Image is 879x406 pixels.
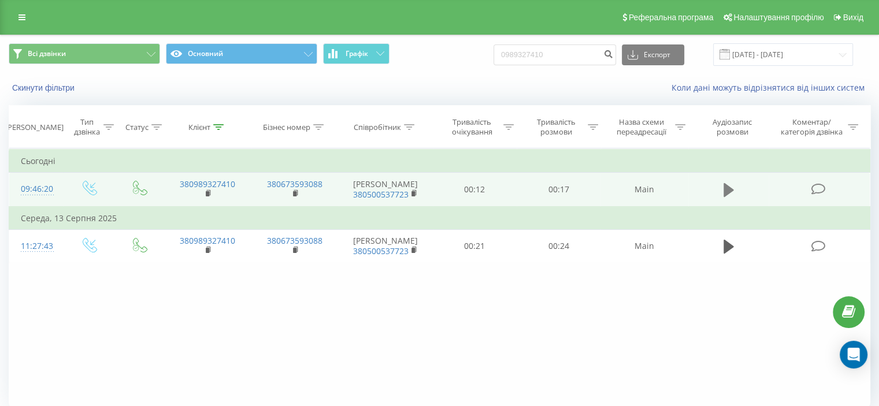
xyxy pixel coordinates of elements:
[346,50,368,58] span: Графік
[166,43,317,64] button: Основний
[5,122,64,132] div: [PERSON_NAME]
[600,173,688,207] td: Main
[125,122,149,132] div: Статус
[354,122,401,132] div: Співробітник
[180,178,235,189] a: 380989327410
[777,117,845,137] div: Коментар/категорія дзвінка
[611,117,672,137] div: Назва схеми переадресації
[73,117,100,137] div: Тип дзвінка
[188,122,210,132] div: Клієнт
[267,235,322,246] a: 380673593088
[629,13,714,22] span: Реферальна програма
[672,82,870,93] a: Коли дані можуть відрізнятися вiд інших систем
[843,13,863,22] span: Вихід
[443,117,501,137] div: Тривалість очікування
[9,83,80,93] button: Скинути фільтри
[353,189,409,200] a: 380500537723
[840,341,867,368] div: Open Intercom Messenger
[622,44,684,65] button: Експорт
[517,229,600,263] td: 00:24
[263,122,310,132] div: Бізнес номер
[733,13,824,22] span: Налаштування профілю
[494,44,616,65] input: Пошук за номером
[433,173,517,207] td: 00:12
[9,43,160,64] button: Всі дзвінки
[267,178,322,189] a: 380673593088
[353,245,409,256] a: 380500537723
[527,117,585,137] div: Тривалість розмови
[339,173,433,207] td: [PERSON_NAME]
[433,229,517,263] td: 00:21
[9,150,870,173] td: Сьогодні
[600,229,688,263] td: Main
[339,229,433,263] td: [PERSON_NAME]
[517,173,600,207] td: 00:17
[699,117,766,137] div: Аудіозапис розмови
[180,235,235,246] a: 380989327410
[323,43,390,64] button: Графік
[28,49,66,58] span: Всі дзвінки
[21,178,51,200] div: 09:46:20
[9,207,870,230] td: Середа, 13 Серпня 2025
[21,235,51,258] div: 11:27:43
